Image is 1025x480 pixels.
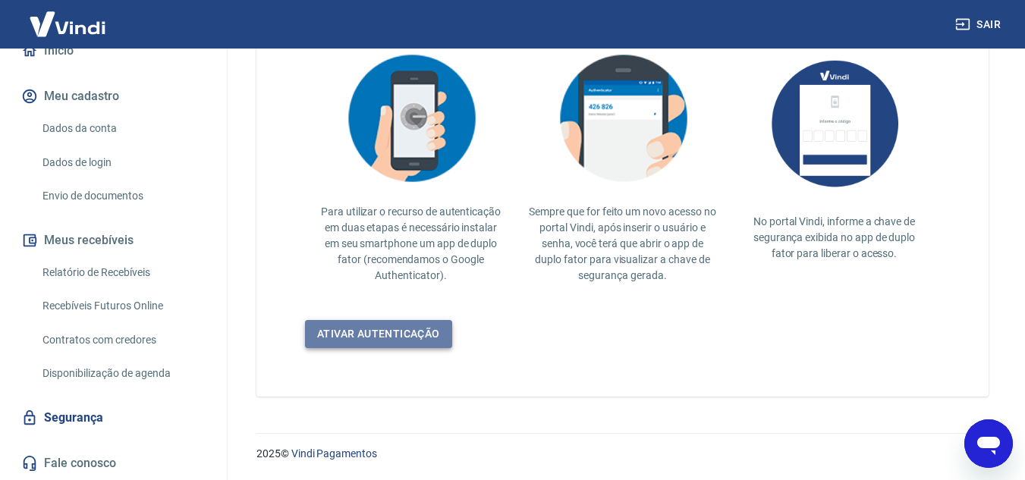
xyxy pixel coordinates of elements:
a: Dados da conta [36,113,209,144]
p: Para utilizar o recurso de autenticação em duas etapas é necessário instalar em seu smartphone um... [317,204,505,284]
a: Relatório de Recebíveis [36,257,209,288]
p: Sempre que for feito um novo acesso no portal Vindi, após inserir o usuário e senha, você terá qu... [529,204,716,284]
img: AUbNX1O5CQAAAABJRU5ErkJggg== [759,45,910,202]
a: Vindi Pagamentos [291,447,377,460]
img: Vindi [18,1,117,47]
img: explication-mfa3.c449ef126faf1c3e3bb9.png [547,45,699,192]
a: Contratos com credores [36,325,209,356]
a: Disponibilização de agenda [36,358,209,389]
img: explication-mfa2.908d58f25590a47144d3.png [335,45,487,192]
button: Sair [952,11,1007,39]
a: Envio de documentos [36,180,209,212]
a: Recebíveis Futuros Online [36,290,209,322]
p: 2025 © [256,446,989,462]
a: Segurança [18,401,209,435]
a: Início [18,34,209,67]
button: Meus recebíveis [18,224,209,257]
iframe: Botão para abrir a janela de mensagens [964,419,1013,468]
a: Ativar autenticação [305,320,452,348]
a: Fale conosco [18,447,209,480]
p: No portal Vindi, informe a chave de segurança exibida no app de duplo fator para liberar o acesso. [740,214,928,262]
a: Dados de login [36,147,209,178]
button: Meu cadastro [18,80,209,113]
